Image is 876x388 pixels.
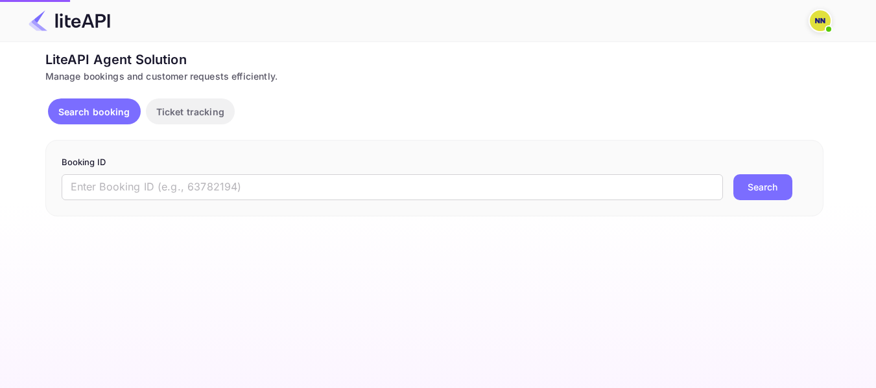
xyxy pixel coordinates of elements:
[62,156,807,169] p: Booking ID
[810,10,831,31] img: N/A N/A
[45,69,823,83] div: Manage bookings and customer requests efficiently.
[156,105,224,119] p: Ticket tracking
[733,174,792,200] button: Search
[62,174,723,200] input: Enter Booking ID (e.g., 63782194)
[58,105,130,119] p: Search booking
[45,50,823,69] div: LiteAPI Agent Solution
[29,10,110,31] img: LiteAPI Logo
